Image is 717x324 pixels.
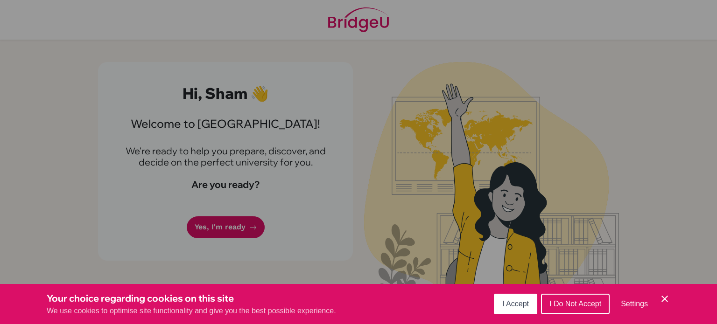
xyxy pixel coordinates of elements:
span: I Accept [502,300,529,308]
span: I Do Not Accept [549,300,601,308]
button: Settings [613,295,655,313]
span: Settings [621,300,648,308]
button: I Do Not Accept [541,294,610,314]
p: We use cookies to optimise site functionality and give you the best possible experience. [47,305,336,317]
h3: Your choice regarding cookies on this site [47,291,336,305]
button: Save and close [659,293,670,304]
button: I Accept [494,294,537,314]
